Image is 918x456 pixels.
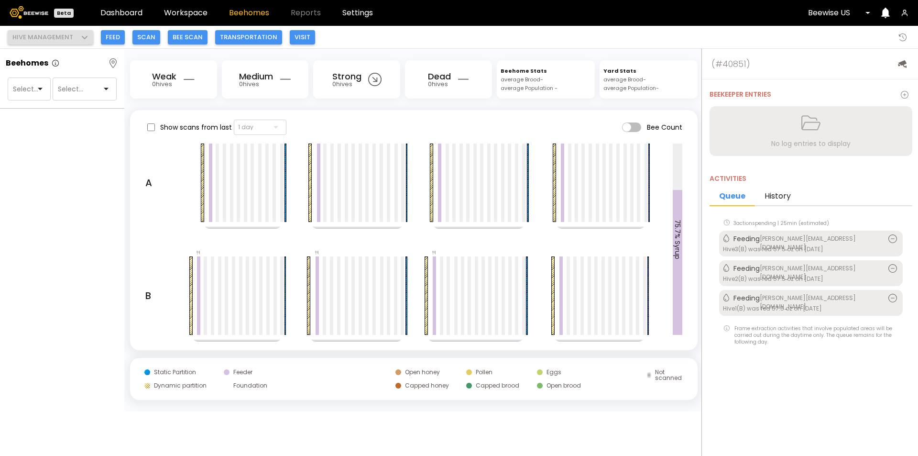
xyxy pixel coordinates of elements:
div: Feeder [233,369,252,375]
div: Show scans from last [145,120,286,135]
div: (# 40851 ) [711,59,750,69]
div: Hive 1 ( B ) was fed 57.5 oz on [DATE] [723,305,899,312]
a: Workspace [164,9,208,17]
a: Settings [342,9,373,17]
span: Feed [106,33,120,42]
p: Beehomes [6,59,48,67]
span: Transportation [220,33,277,42]
button: Visit [290,30,315,44]
h2: Medium [239,72,273,81]
span: 75.7 % Syrup [674,220,681,259]
div: [PERSON_NAME][EMAIL_ADDRESS][DOMAIN_NAME] [760,294,883,303]
div: Foundation [233,383,267,389]
div: Open brood [546,383,581,389]
li: Queue [710,188,755,206]
div: Feeding [733,264,760,274]
h4: Beehome Stats [501,67,547,75]
span: Scan [137,33,155,42]
div: average Population - [501,84,557,92]
div: average Population - [603,84,659,92]
div: Open honey [405,369,440,375]
div: [PERSON_NAME][EMAIL_ADDRESS][DOMAIN_NAME] [760,234,883,244]
h3: 0 hive s [428,81,448,87]
div: No log entries to display [771,139,851,148]
div: average Brood - [603,75,646,84]
div: A [145,144,152,222]
img: Beewise logo [10,6,48,19]
h2: Dead [428,72,451,81]
span: Visit [295,33,310,42]
div: average Brood - [501,75,543,84]
div: Hive 2 ( B ) was fed 57.5 oz on [DATE] [723,276,899,282]
div: Not scanned [655,369,683,381]
div: 3 action s pending | 25 min (estimated) [719,220,903,227]
h4: Yard Stats [603,67,636,75]
div: [PERSON_NAME][EMAIL_ADDRESS][DOMAIN_NAME] [760,264,883,274]
div: Hive 3 ( B ) was fed 57.5 oz on [DATE] [723,246,899,253]
a: Dashboard [100,9,142,17]
h2: Weak [152,72,176,81]
span: Reports [291,9,321,17]
div: Capped honey [405,383,449,389]
div: Beekeeper entries [710,91,771,99]
div: Feeding [733,294,760,303]
h2: Strong [332,72,361,81]
h3: 0 hive s [332,81,352,87]
a: Beehomes [229,9,269,17]
div: Beta [54,9,74,18]
div: Pollen [476,369,492,375]
span: Bee Count [647,124,682,131]
h3: 0 hive s [239,81,259,87]
div: Static Partition [154,369,196,375]
button: Bee scan [168,30,208,44]
div: Capped brood [476,383,519,389]
div: Frame extraction activities that involve populated areas will be carried out during the daytime o... [734,325,899,345]
li: History [755,188,800,206]
div: Feeding [733,234,760,244]
span: Hive management [12,33,73,42]
button: Transportation [215,30,282,44]
button: Scan [132,30,160,44]
button: Feed [101,30,125,44]
span: Bee scan [173,33,203,42]
div: Dynamic partition [154,383,207,389]
div: B [145,256,151,335]
h3: 0 hive s [152,81,172,87]
div: Eggs [546,369,561,375]
button: Hive management [8,30,93,44]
